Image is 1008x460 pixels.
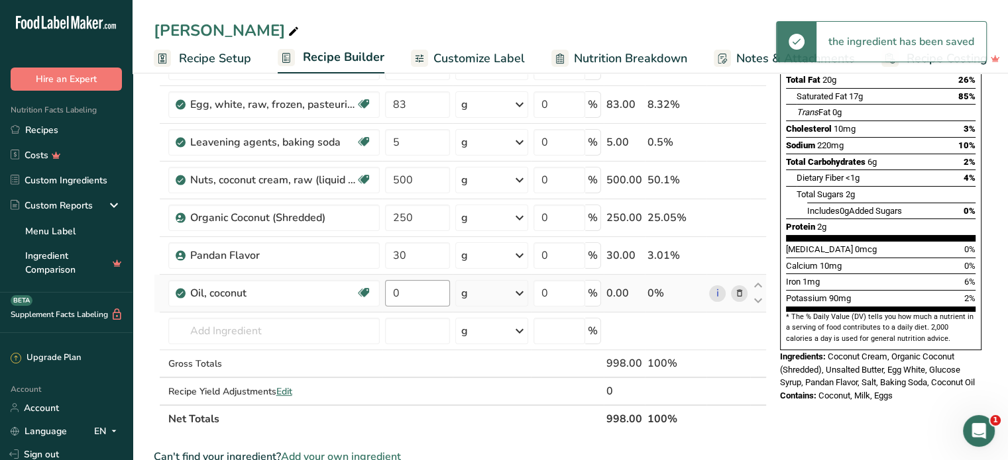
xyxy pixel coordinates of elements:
[461,248,468,263] div: g
[647,172,704,188] div: 50.1%
[834,124,856,134] span: 10mg
[846,173,860,183] span: <1g
[786,244,853,254] span: [MEDICAL_DATA]
[803,277,820,287] span: 1mg
[817,222,826,232] span: 2g
[797,173,844,183] span: Dietary Fiber
[786,312,976,344] section: * The % Daily Value (DV) tells you how much a nutrient in a serving of food contributes to a dail...
[168,318,380,344] input: Add Ingredient
[461,210,468,226] div: g
[647,97,704,113] div: 8.32%
[786,124,832,134] span: Cholesterol
[606,383,642,399] div: 0
[714,44,855,73] a: Notes & Attachments
[881,44,1000,73] a: Recipe Costing
[786,157,866,167] span: Total Carbohydrates
[822,75,836,85] span: 20g
[190,285,356,301] div: Oil, coconut
[606,355,642,371] div: 998.00
[11,420,67,443] a: Language
[303,48,384,66] span: Recipe Builder
[964,173,976,183] span: 4%
[190,210,356,226] div: Organic Coconut (Shredded)
[807,206,902,216] span: Includes Added Sugars
[461,172,468,188] div: g
[168,357,380,371] div: Gross Totals
[855,244,877,254] span: 0mcg
[647,285,704,301] div: 0%
[11,199,93,212] div: Custom Reports
[964,244,976,254] span: 0%
[11,68,122,91] button: Hire an Expert
[278,42,384,74] a: Recipe Builder
[964,124,976,134] span: 3%
[190,248,356,263] div: Pandan Flavor
[816,22,986,62] div: the ingredient has been saved
[190,172,356,188] div: Nuts, coconut cream, raw (liquid expressed from grated meat)
[964,277,976,287] span: 6%
[958,75,976,85] span: 26%
[832,107,842,117] span: 0g
[786,75,820,85] span: Total Fat
[780,391,816,400] span: Contains:
[736,50,855,68] span: Notes & Attachments
[964,261,976,271] span: 0%
[647,248,704,263] div: 3.01%
[606,97,642,113] div: 83.00
[829,293,851,303] span: 90mg
[154,19,302,42] div: [PERSON_NAME]
[551,44,687,73] a: Nutrition Breakdown
[411,44,525,73] a: Customize Label
[786,222,815,232] span: Protein
[786,293,827,303] span: Potassium
[606,210,642,226] div: 250.00
[709,285,726,302] a: i
[606,172,642,188] div: 500.00
[797,189,844,199] span: Total Sugars
[179,50,251,68] span: Recipe Setup
[645,404,706,432] th: 100%
[606,134,642,150] div: 5.00
[461,134,468,150] div: g
[433,50,525,68] span: Customize Label
[963,415,995,447] iframe: Intercom live chat
[461,323,468,339] div: g
[461,97,468,113] div: g
[840,206,849,216] span: 0g
[190,134,356,150] div: Leavening agents, baking soda
[94,423,122,439] div: EN
[786,140,815,150] span: Sodium
[797,107,818,117] i: Trans
[154,44,251,73] a: Recipe Setup
[868,157,877,167] span: 6g
[780,351,975,387] span: Coconut Cream, Organic Coconut (Shredded), Unsalted Butter, Egg White, Glucose Syrup, Pandan Flav...
[786,277,801,287] span: Iron
[786,261,818,271] span: Calcium
[964,206,976,216] span: 0%
[958,140,976,150] span: 10%
[276,385,292,398] span: Edit
[818,391,893,400] span: Coconut, Milk, Eggs
[190,97,356,113] div: Egg, white, raw, frozen, pasteurized
[846,189,855,199] span: 2g
[990,415,1001,426] span: 1
[964,157,976,167] span: 2%
[606,248,642,263] div: 30.00
[964,293,976,303] span: 2%
[606,285,642,301] div: 0.00
[11,295,32,306] div: BETA
[820,261,842,271] span: 10mg
[647,210,704,226] div: 25.05%
[604,404,645,432] th: 998.00
[817,140,844,150] span: 220mg
[168,385,380,398] div: Recipe Yield Adjustments
[797,91,847,101] span: Saturated Fat
[166,404,604,432] th: Net Totals
[958,91,976,101] span: 85%
[461,285,468,301] div: g
[849,91,863,101] span: 17g
[647,134,704,150] div: 0.5%
[11,351,81,365] div: Upgrade Plan
[574,50,687,68] span: Nutrition Breakdown
[647,355,704,371] div: 100%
